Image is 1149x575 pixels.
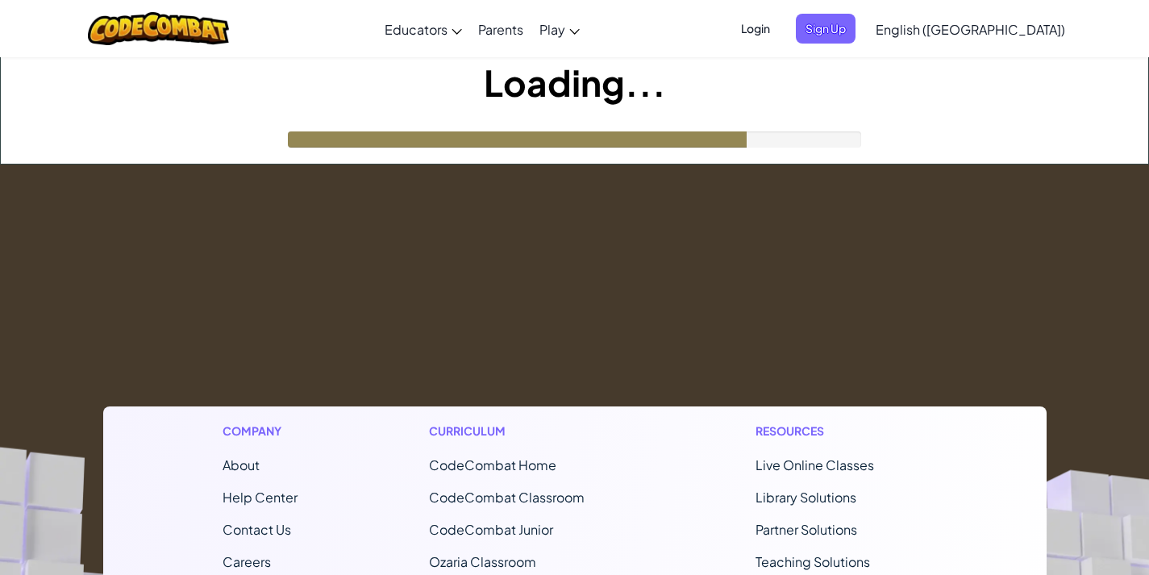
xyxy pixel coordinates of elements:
a: Partner Solutions [756,521,857,538]
a: Play [531,7,588,51]
button: Login [731,14,780,44]
img: CodeCombat logo [88,12,229,45]
button: Sign Up [796,14,856,44]
a: About [223,456,260,473]
a: Teaching Solutions [756,553,870,570]
span: CodeCombat Home [429,456,556,473]
a: Live Online Classes [756,456,874,473]
a: Help Center [223,489,298,506]
a: English ([GEOGRAPHIC_DATA]) [868,7,1073,51]
span: Play [539,21,565,38]
h1: Curriculum [429,423,624,440]
a: Educators [377,7,470,51]
span: English ([GEOGRAPHIC_DATA]) [876,21,1065,38]
a: Parents [470,7,531,51]
a: Ozaria Classroom [429,553,536,570]
a: Library Solutions [756,489,856,506]
span: Contact Us [223,521,291,538]
h1: Resources [756,423,927,440]
h1: Loading... [1,57,1148,107]
a: CodeCombat Junior [429,521,553,538]
a: CodeCombat Classroom [429,489,585,506]
h1: Company [223,423,298,440]
a: Careers [223,553,271,570]
span: Educators [385,21,448,38]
